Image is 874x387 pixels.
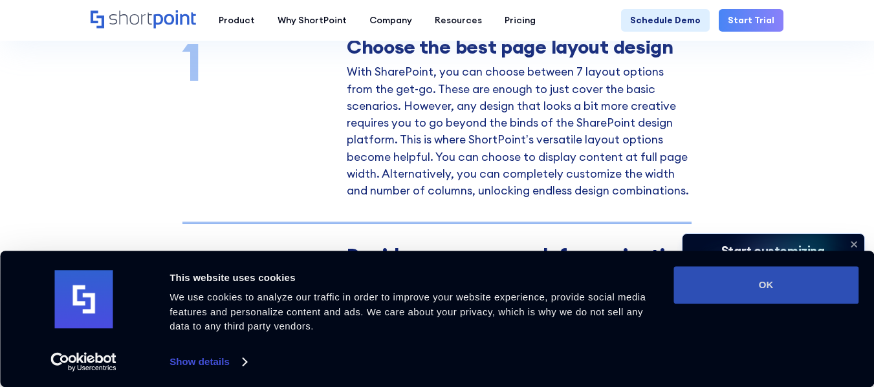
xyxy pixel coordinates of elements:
img: logo [54,271,113,329]
a: Show details [169,352,246,371]
div: Resources [435,14,482,27]
a: Why ShortPoint [266,9,358,32]
a: Pricing [493,9,547,32]
div: This website uses cookies [169,270,659,286]
div: Decide on an approach for navigation [347,244,692,267]
span: We use cookies to analyze our traffic in order to improve your website experience, provide social... [169,291,646,331]
button: OK [673,266,858,304]
div: Why ShortPoint [278,14,347,27]
div: Pricing [505,14,536,27]
div: 1 [182,39,334,85]
div: Company [369,14,412,27]
div: Choose the best page layout design [347,36,692,58]
a: Home [91,10,196,30]
div: Product [219,14,255,27]
a: Usercentrics Cookiebot - opens in a new window [27,352,140,371]
div: 2 [182,247,334,293]
a: Product [207,9,266,32]
a: Schedule Demo [621,9,710,32]
a: Start Trial [719,9,783,32]
p: With SharePoint, you can choose between 7 layout options from the get-go. These are enough to jus... [347,63,692,199]
a: Company [358,9,423,32]
a: Resources [423,9,493,32]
